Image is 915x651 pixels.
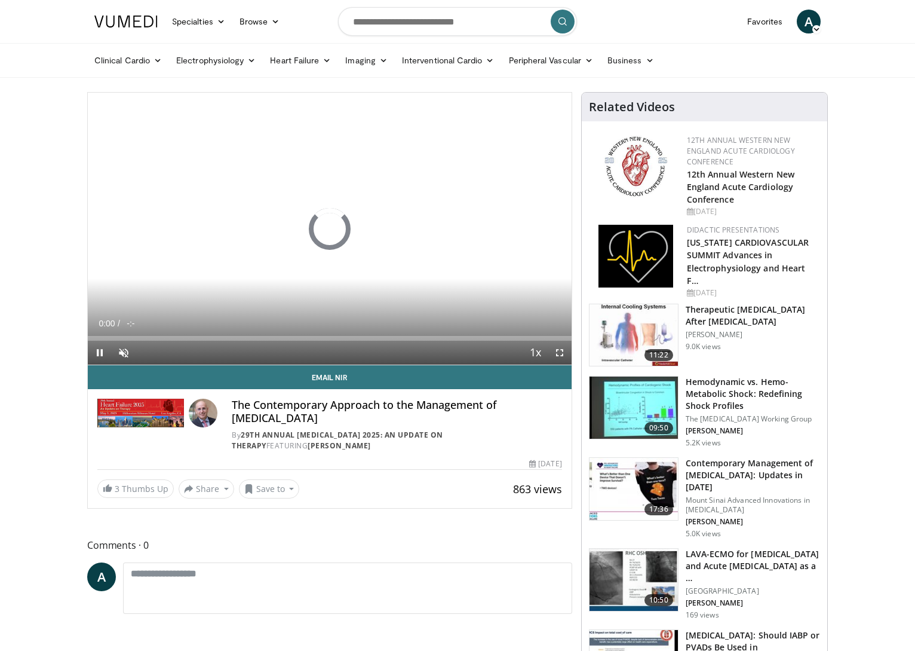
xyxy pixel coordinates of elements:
a: Favorites [740,10,790,33]
h4: Related Videos [589,100,675,114]
a: Clinical Cardio [87,48,169,72]
button: Playback Rate [524,341,548,365]
img: 2496e462-765f-4e8f-879f-a0c8e95ea2b6.150x105_q85_crop-smart_upscale.jpg [589,377,678,439]
a: Peripheral Vascular [502,48,600,72]
span: 10:50 [644,594,673,606]
a: 12th Annual Western New England Acute Cardiology Conference [687,135,795,167]
a: Heart Failure [263,48,338,72]
a: [PERSON_NAME] [308,441,371,451]
a: 09:50 Hemodynamic vs. Hemo-Metabolic Shock: Redefining Shock Profiles The [MEDICAL_DATA] Working ... [589,376,820,448]
span: Comments 0 [87,537,572,553]
a: 29th Annual [MEDICAL_DATA] 2025: An Update on Therapy [232,430,443,451]
p: [GEOGRAPHIC_DATA] [686,586,820,596]
div: By FEATURING [232,430,561,451]
img: 0954f259-7907-4053-a817-32a96463ecc8.png.150x105_q85_autocrop_double_scale_upscale_version-0.2.png [603,135,669,198]
span: 11:22 [644,349,673,361]
img: 243698_0002_1.png.150x105_q85_crop-smart_upscale.jpg [589,304,678,366]
a: Business [600,48,661,72]
a: 10:50 LAVA-ECMO for [MEDICAL_DATA] and Acute [MEDICAL_DATA] as a … [GEOGRAPHIC_DATA] [PERSON_NAME... [589,548,820,620]
p: The [MEDICAL_DATA] Working Group [686,414,820,424]
img: Avatar [189,399,217,427]
div: [DATE] [687,288,818,298]
span: 3 [115,483,119,494]
p: 9.0K views [686,342,721,352]
img: df55f059-d842-45fe-860a-7f3e0b094e1d.150x105_q85_crop-smart_upscale.jpg [589,458,678,520]
p: 169 views [686,610,719,620]
video-js: Video Player [88,93,572,365]
h3: Therapeutic [MEDICAL_DATA] After [MEDICAL_DATA] [686,304,820,328]
a: [US_STATE] CARDIOVASCULAR SUMMIT Advances in Electrophysiology and Heart F… [687,237,809,286]
button: Share [179,479,234,499]
h3: Hemodynamic vs. Hemo-Metabolic Shock: Redefining Shock Profiles [686,376,820,412]
a: 3 Thumbs Up [97,479,174,498]
span: 0:00 [99,319,115,328]
h3: Contemporary Management of [MEDICAL_DATA]: Updates in [DATE] [686,457,820,493]
div: [DATE] [687,206,818,217]
h3: LAVA-ECMO for [MEDICAL_DATA] and Acute [MEDICAL_DATA] as a … [686,548,820,584]
button: Save to [239,479,300,499]
p: [PERSON_NAME] [686,517,820,527]
div: Didactic Presentations [687,225,818,236]
a: Electrophysiology [169,48,263,72]
span: 17:36 [644,503,673,515]
a: Interventional Cardio [395,48,502,72]
a: Browse [232,10,287,33]
div: [DATE] [529,459,561,469]
p: 5.0K views [686,529,721,539]
span: -:- [127,319,134,328]
span: 09:50 [644,422,673,434]
p: Mount Sinai Advanced Innovations in [MEDICAL_DATA] [686,496,820,515]
a: Email Nir [88,365,572,389]
a: 17:36 Contemporary Management of [MEDICAL_DATA]: Updates in [DATE] Mount Sinai Advanced Innovatio... [589,457,820,539]
button: Pause [88,341,112,365]
button: Unmute [112,341,136,365]
button: Fullscreen [548,341,572,365]
span: 863 views [513,482,562,496]
a: 12th Annual Western New England Acute Cardiology Conference [687,169,794,205]
img: 29th Annual Heart Failure 2025: An Update on Therapy [97,399,184,427]
img: bfe982c0-9e0d-464e-928c-882aa48aa4fd.150x105_q85_crop-smart_upscale.jpg [589,549,678,611]
a: A [87,563,116,591]
span: / [118,319,120,328]
img: 1860aa7a-ba06-47e3-81a4-3dc728c2b4cf.png.150x105_q85_autocrop_double_scale_upscale_version-0.2.png [598,225,673,288]
p: 5.2K views [686,438,721,448]
a: A [797,10,821,33]
p: [PERSON_NAME] [686,330,820,340]
h4: The Contemporary Approach to the Management of [MEDICAL_DATA] [232,399,561,424]
a: Imaging [338,48,395,72]
img: VuMedi Logo [94,16,158,27]
a: Specialties [165,10,232,33]
input: Search topics, interventions [338,7,577,36]
a: 11:22 Therapeutic [MEDICAL_DATA] After [MEDICAL_DATA] [PERSON_NAME] 9.0K views [589,304,820,367]
p: [PERSON_NAME] [686,426,820,436]
p: [PERSON_NAME] [686,598,820,608]
div: Progress Bar [88,336,572,341]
